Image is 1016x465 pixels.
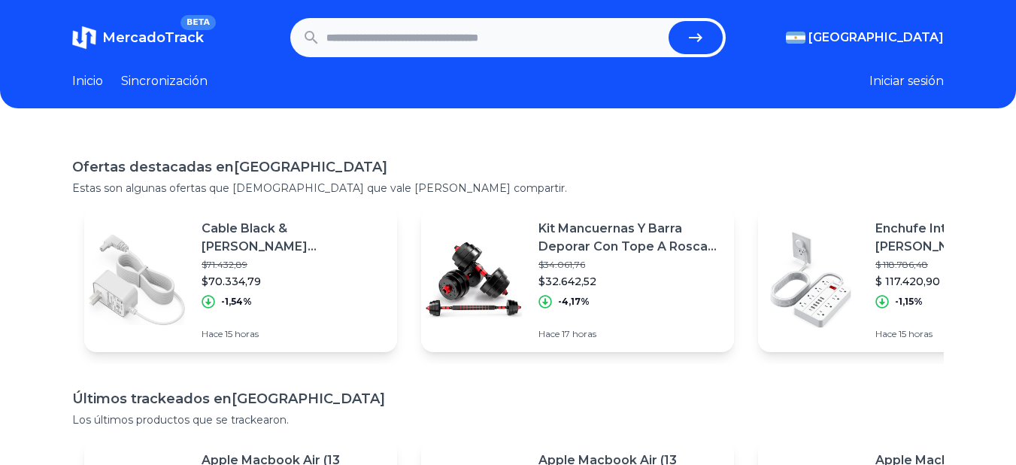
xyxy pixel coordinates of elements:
[187,17,210,27] font: BETA
[221,296,252,307] font: -1,54%
[225,328,259,339] font: 15 horas
[234,159,387,175] font: [GEOGRAPHIC_DATA]
[72,72,103,90] a: Inicio
[808,30,944,44] font: [GEOGRAPHIC_DATA]
[869,72,944,90] button: Iniciar sesión
[758,227,863,333] img: Imagen destacada
[102,29,204,46] font: MercadoTrack
[202,328,223,339] font: Hace
[875,275,940,288] font: $ 117.420,90
[421,227,526,333] img: Imagen destacada
[875,328,896,339] font: Hace
[72,26,96,50] img: MercadoTrack
[421,208,734,352] a: Imagen destacadaKit Mancuernas Y Barra Deporar Con Tope A Rosca 15 Kg Discos Pvc Color Negro$34.0...
[538,275,596,288] font: $32.642,52
[875,259,928,270] font: $ 118.786,48
[869,74,944,88] font: Iniciar sesión
[202,259,247,270] font: $71.432,89
[202,275,261,288] font: $70.334,79
[72,181,567,195] font: Estas son algunas ofertas que [DEMOGRAPHIC_DATA] que vale [PERSON_NAME] compartir.
[72,26,204,50] a: MercadoTrackBETA
[895,296,923,307] font: -1,15%
[202,221,353,272] font: Cable Black & [PERSON_NAME] Hhvi315jo42 Hhvi325jr22
[232,391,385,407] font: [GEOGRAPHIC_DATA]
[538,328,560,339] font: Hace
[786,29,944,47] button: [GEOGRAPHIC_DATA]
[538,221,721,272] font: Kit Mancuernas Y Barra Deporar Con Tope A Rosca 15 Kg Discos Pvc Color Negro
[899,328,933,339] font: 15 horas
[786,32,805,44] img: Argentina
[72,391,232,407] font: Últimos trackeados en
[538,259,585,270] font: $34.061,76
[558,296,590,307] font: -4,17%
[84,227,190,333] img: Imagen destacada
[72,74,103,88] font: Inicio
[121,74,208,88] font: Sincronización
[562,328,596,339] font: 17 horas
[121,72,208,90] a: Sincronización
[72,159,234,175] font: Ofertas destacadas en
[84,208,397,352] a: Imagen destacadaCable Black & [PERSON_NAME] Hhvi315jo42 Hhvi325jr22$71.432,89$70.334,79-1,54%Hace...
[72,413,289,427] font: Los últimos productos que se trackearon.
